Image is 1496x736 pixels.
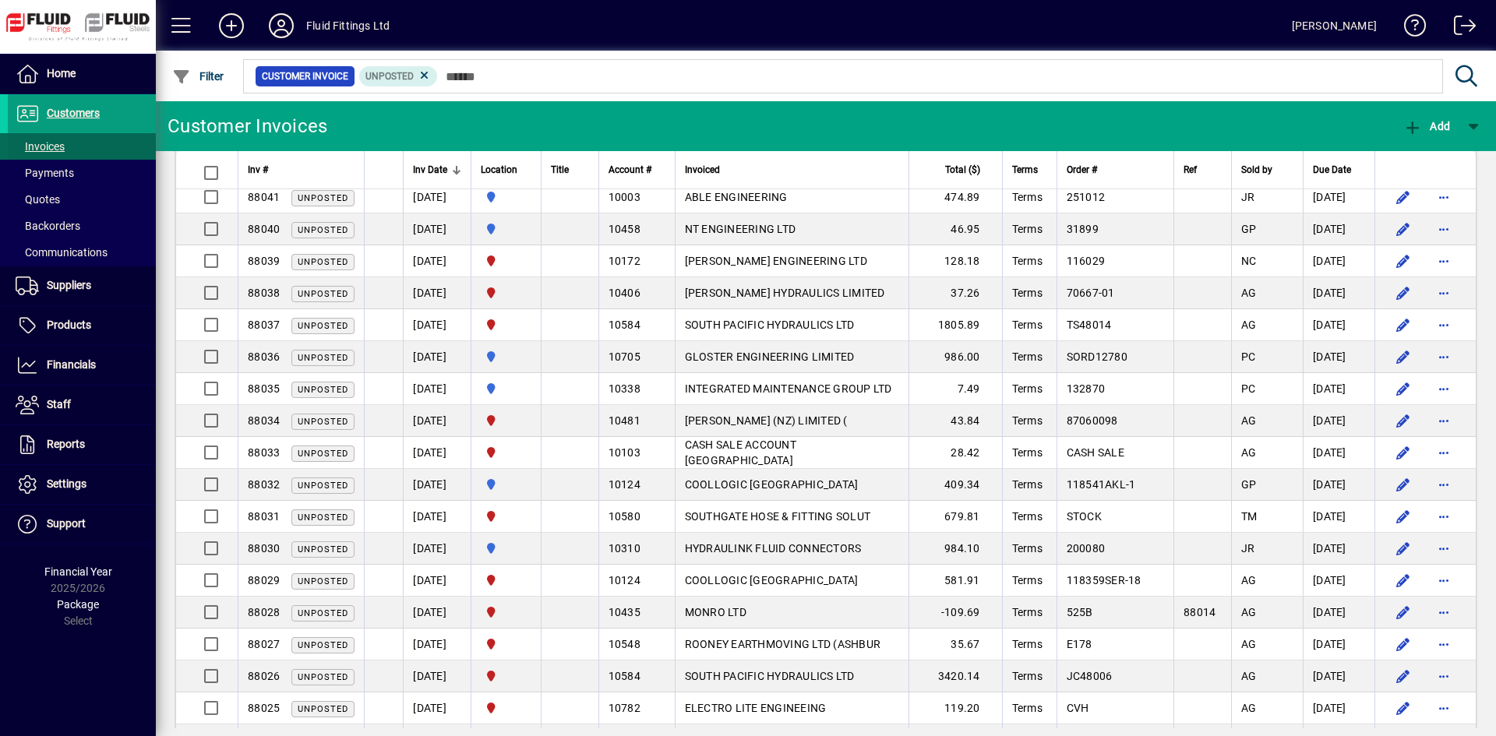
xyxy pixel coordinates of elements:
[609,702,640,714] span: 10782
[1012,319,1043,331] span: Terms
[1392,3,1427,54] a: Knowledge Base
[1391,248,1416,273] button: Edit
[481,540,531,557] span: AUCKLAND
[1241,350,1256,363] span: PC
[481,476,531,493] span: AUCKLAND
[47,477,86,490] span: Settings
[1431,472,1456,497] button: More options
[1391,664,1416,688] button: Edit
[413,161,461,178] div: Inv Date
[481,161,531,178] div: Location
[1431,504,1456,529] button: More options
[1241,414,1257,427] span: AG
[685,191,788,203] span: ABLE ENGINEERING
[298,544,348,555] span: Unposted
[1431,696,1456,720] button: More options
[248,161,268,178] span: Inv #
[8,425,156,464] a: Reports
[1431,600,1456,625] button: More options
[1241,287,1257,299] span: AG
[1012,478,1043,491] span: Terms
[685,702,827,714] span: ELECTRO LITE ENGINEEING
[298,481,348,491] span: Unposted
[609,510,640,523] span: 10580
[1067,638,1092,650] span: E178
[1391,568,1416,593] button: Edit
[609,606,640,618] span: 10435
[1303,533,1374,565] td: [DATE]
[1303,629,1374,660] td: [DATE]
[248,478,280,491] span: 88032
[1391,632,1416,657] button: Edit
[1067,606,1093,618] span: 525B
[1442,3,1477,54] a: Logout
[1241,478,1257,491] span: GP
[909,309,1002,341] td: 1805.89
[262,69,348,84] span: Customer Invoice
[8,346,156,385] a: Financials
[298,640,348,650] span: Unposted
[685,223,796,235] span: NT ENGINEERING LTD
[909,405,1002,437] td: 43.84
[16,193,60,206] span: Quotes
[685,161,899,178] div: Invoiced
[44,565,112,578] span: Financial Year
[1241,255,1257,267] span: NC
[1067,161,1097,178] span: Order #
[1391,280,1416,305] button: Edit
[481,508,531,525] span: CHRISTCHURCH
[909,373,1002,405] td: 7.49
[1012,350,1043,363] span: Terms
[1241,574,1257,586] span: AG
[1431,664,1456,688] button: More options
[8,505,156,544] a: Support
[1303,597,1374,629] td: [DATE]
[248,319,280,331] span: 88037
[1012,702,1043,714] span: Terms
[8,306,156,345] a: Products
[685,510,871,523] span: SOUTHGATE HOSE & FITTING SOLUT
[359,66,438,86] mat-chip: Customer Invoice Status: Unposted
[298,576,348,586] span: Unposted
[298,225,348,235] span: Unposted
[1241,319,1257,331] span: AG
[1303,692,1374,724] td: [DATE]
[1313,161,1351,178] span: Due Date
[248,638,280,650] span: 88027
[403,597,471,629] td: [DATE]
[609,478,640,491] span: 10124
[298,449,348,459] span: Unposted
[609,161,651,178] span: Account #
[481,444,531,461] span: CHRISTCHURCH
[919,161,994,178] div: Total ($)
[1067,702,1089,714] span: CVH
[57,598,99,611] span: Package
[1431,632,1456,657] button: More options
[481,636,531,653] span: CHRISTCHURCH
[481,699,531,717] span: CHRISTCHURCH
[1431,185,1456,210] button: More options
[1067,255,1106,267] span: 116029
[1391,472,1416,497] button: Edit
[8,239,156,266] a: Communications
[1303,213,1374,245] td: [DATE]
[47,279,91,291] span: Suppliers
[1431,217,1456,241] button: More options
[248,287,280,299] span: 88038
[403,309,471,341] td: [DATE]
[609,670,640,682] span: 10584
[1431,248,1456,273] button: More options
[8,386,156,424] a: Staff
[1391,696,1416,720] button: Edit
[298,512,348,523] span: Unposted
[1067,510,1102,523] span: STOCK
[1012,574,1043,586] span: Terms
[298,672,348,682] span: Unposted
[1241,223,1257,235] span: GP
[298,704,348,714] span: Unposted
[403,213,471,245] td: [DATE]
[1403,120,1450,132] span: Add
[1431,280,1456,305] button: More options
[1241,446,1257,459] span: AG
[168,114,327,139] div: Customer Invoices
